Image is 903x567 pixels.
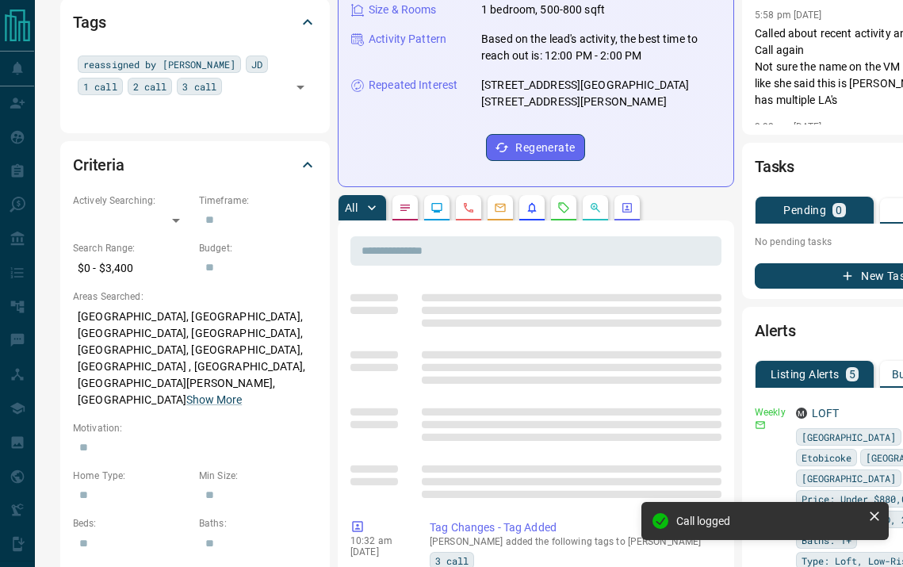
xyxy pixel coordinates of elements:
[73,421,317,435] p: Motivation:
[849,369,855,380] p: 5
[802,450,851,465] span: Etobicoke
[589,201,602,214] svg: Opportunities
[494,201,507,214] svg: Emails
[133,79,167,94] span: 2 call
[73,146,317,184] div: Criteria
[399,201,411,214] svg: Notes
[783,205,826,216] p: Pending
[836,205,842,216] p: 0
[430,519,715,536] p: Tag Changes - Tag Added
[812,407,840,420] a: LOFT
[73,241,191,255] p: Search Range:
[73,469,191,483] p: Home Type:
[755,154,794,179] h2: Tasks
[802,429,896,445] span: [GEOGRAPHIC_DATA]
[755,10,822,21] p: 5:58 pm [DATE]
[486,134,585,161] button: Regenerate
[771,369,840,380] p: Listing Alerts
[350,535,406,546] p: 10:32 am
[755,420,766,431] svg: Email
[462,201,475,214] svg: Calls
[350,546,406,557] p: [DATE]
[73,3,317,41] div: Tags
[481,77,721,110] p: [STREET_ADDRESS][GEOGRAPHIC_DATA][STREET_ADDRESS][PERSON_NAME]
[83,79,117,94] span: 1 call
[430,536,715,547] p: [PERSON_NAME] added the following tags to [PERSON_NAME]
[186,392,242,408] button: Show More
[676,515,862,527] div: Call logged
[73,255,191,282] p: $0 - $3,400
[755,405,786,420] p: Weekly
[251,56,262,72] span: JD
[199,469,317,483] p: Min Size:
[73,516,191,531] p: Beds:
[73,289,317,304] p: Areas Searched:
[557,201,570,214] svg: Requests
[481,2,605,18] p: 1 bedroom, 500-800 sqft
[369,2,437,18] p: Size & Rooms
[755,121,822,132] p: 2:32 pm [DATE]
[83,56,235,72] span: reassigned by [PERSON_NAME]
[345,202,358,213] p: All
[430,201,443,214] svg: Lead Browsing Activity
[369,31,446,48] p: Activity Pattern
[73,152,124,178] h2: Criteria
[369,77,457,94] p: Repeated Interest
[526,201,538,214] svg: Listing Alerts
[73,10,105,35] h2: Tags
[199,516,317,531] p: Baths:
[755,318,796,343] h2: Alerts
[199,193,317,208] p: Timeframe:
[796,408,807,419] div: mrloft.ca
[621,201,633,214] svg: Agent Actions
[73,304,317,413] p: [GEOGRAPHIC_DATA], [GEOGRAPHIC_DATA], [GEOGRAPHIC_DATA], [GEOGRAPHIC_DATA], [GEOGRAPHIC_DATA], [G...
[802,470,896,486] span: [GEOGRAPHIC_DATA]
[199,241,317,255] p: Budget:
[481,31,721,64] p: Based on the lead's activity, the best time to reach out is: 12:00 PM - 2:00 PM
[289,76,312,98] button: Open
[182,79,216,94] span: 3 call
[73,193,191,208] p: Actively Searching:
